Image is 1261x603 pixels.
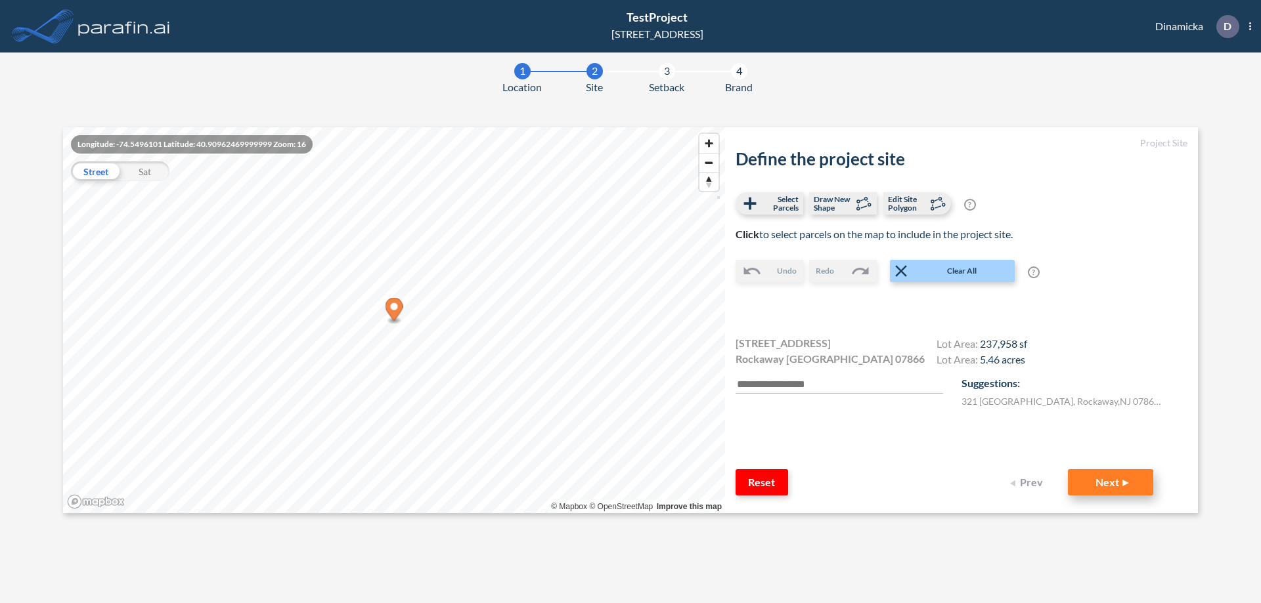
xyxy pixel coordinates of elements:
button: Zoom in [699,134,719,153]
p: Suggestions: [962,375,1187,391]
img: logo [76,13,173,39]
h4: Lot Area: [937,353,1027,369]
span: 5.46 acres [980,353,1025,365]
button: Reset [736,469,788,495]
div: Sat [120,161,169,181]
canvas: Map [63,127,725,513]
span: TestProject [627,10,688,24]
h5: Project Site [736,138,1187,149]
div: 2 [586,63,603,79]
span: Brand [725,79,753,95]
p: D [1224,20,1231,32]
span: ? [964,199,976,211]
div: 3 [659,63,675,79]
button: Undo [736,260,803,282]
span: Clear All [911,265,1013,277]
a: Mapbox [551,502,587,511]
span: Redo [816,265,834,277]
button: Redo [809,260,877,282]
span: Draw New Shape [814,195,852,212]
div: Dinamicka [1136,15,1251,38]
b: Click [736,228,759,240]
div: [STREET_ADDRESS] [611,26,703,42]
label: 321 [GEOGRAPHIC_DATA] , Rockaway , NJ 07866 , US [962,394,1165,408]
div: 4 [731,63,747,79]
div: Longitude: -74.5496101 Latitude: 40.90962469999999 Zoom: 16 [71,135,313,154]
a: Improve this map [657,502,722,511]
a: Mapbox homepage [67,494,125,509]
button: Clear All [890,260,1015,282]
button: Prev [1002,469,1055,495]
div: Street [71,161,120,181]
h4: Lot Area: [937,337,1027,353]
span: Edit Site Polygon [888,195,927,212]
button: Reset bearing to north [699,172,719,191]
span: ? [1028,266,1040,278]
span: [STREET_ADDRESS] [736,335,831,351]
span: Reset bearing to north [699,173,719,191]
div: Map marker [386,298,403,325]
span: Undo [777,265,797,277]
h2: Define the project site [736,149,1187,169]
button: Next [1068,469,1153,495]
span: 237,958 sf [980,337,1027,350]
div: 1 [514,63,531,79]
span: to select parcels on the map to include in the project site. [736,228,1013,240]
button: Zoom out [699,153,719,172]
span: Site [586,79,603,95]
span: Rockaway [GEOGRAPHIC_DATA] 07866 [736,351,925,367]
span: Select Parcels [760,195,799,212]
span: Zoom out [699,154,719,172]
a: OpenStreetMap [589,502,653,511]
span: Location [502,79,542,95]
span: Setback [649,79,684,95]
